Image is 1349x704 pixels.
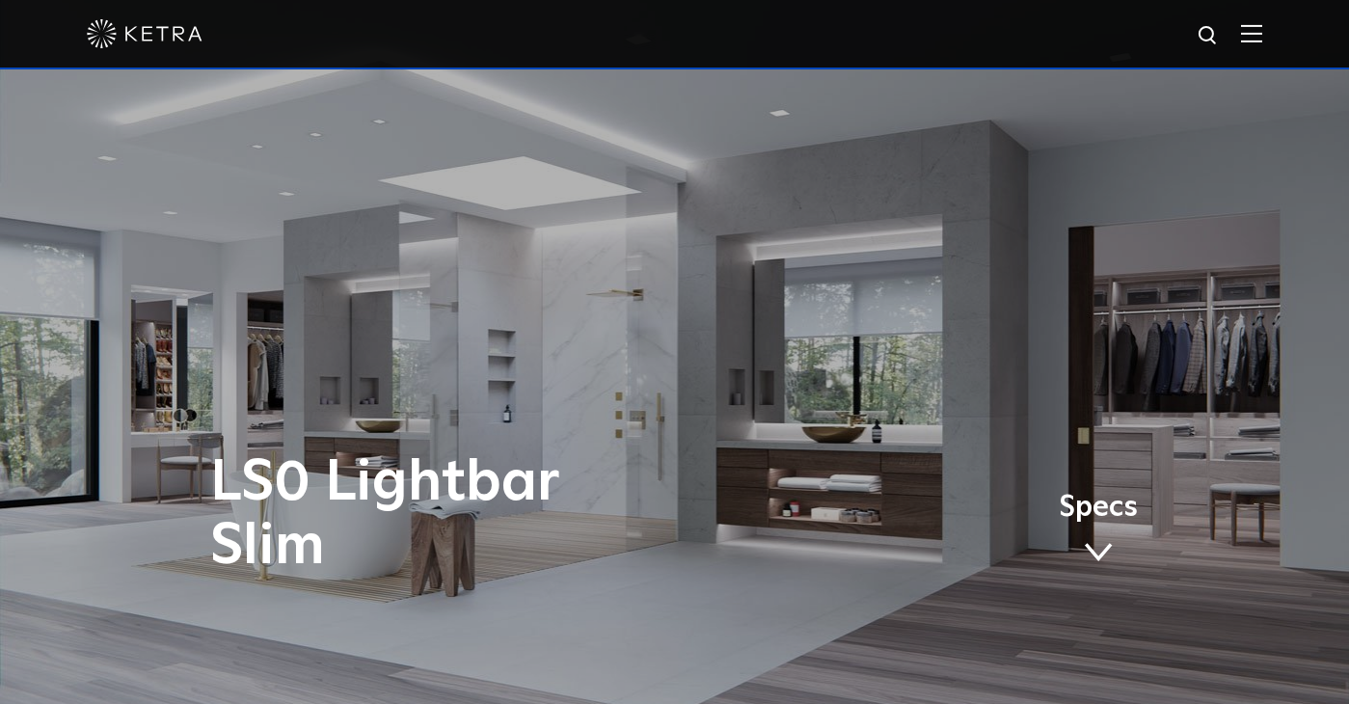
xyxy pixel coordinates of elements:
h1: LS0 Lightbar Slim [210,451,755,579]
a: Specs [1059,494,1138,569]
img: Hamburger%20Nav.svg [1241,24,1262,42]
span: Specs [1059,494,1138,522]
img: ketra-logo-2019-white [87,19,202,48]
img: search icon [1197,24,1221,48]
